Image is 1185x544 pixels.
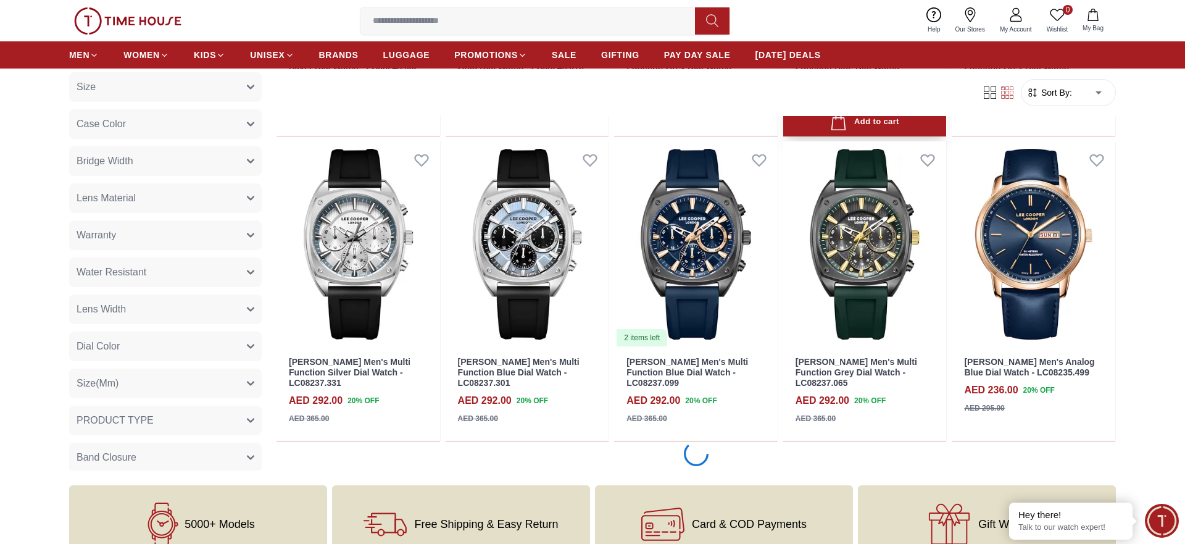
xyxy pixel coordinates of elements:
[69,443,262,472] button: Band Closure
[77,339,120,354] span: Dial Color
[626,357,748,388] a: [PERSON_NAME] Men's Multi Function Blue Dial Watch - LC08237.099
[185,518,255,530] span: 5000+ Models
[964,383,1018,398] h4: AED 236.00
[755,49,821,61] span: [DATE] DEALS
[755,44,821,66] a: [DATE] DEALS
[77,413,154,428] span: PRODUCT TYPE
[276,141,440,348] img: Lee Cooper Men's Multi Function Silver Dial Watch - LC08237.331
[69,369,262,398] button: Size(Mm)
[347,395,379,406] span: 20 % OFF
[69,44,99,66] a: MEN
[383,49,430,61] span: LUGGAGE
[289,413,329,424] div: AED 365.00
[69,109,262,139] button: Case Color
[69,220,262,250] button: Warranty
[69,72,262,102] button: Size
[796,413,836,424] div: AED 365.00
[626,413,667,424] div: AED 365.00
[289,393,343,408] h4: AED 292.00
[250,44,294,66] a: UNISEX
[194,49,216,61] span: KIDS
[69,295,262,324] button: Lens Width
[454,49,518,61] span: PROMOTIONS
[1018,509,1123,521] div: Hey there!
[783,141,947,348] img: Lee Cooper Men's Multi Function Grey Dial Watch - LC08237.065
[995,25,1037,34] span: My Account
[77,80,96,94] span: Size
[796,357,917,388] a: [PERSON_NAME] Men's Multi Function Grey Dial Watch - LC08237.065
[194,44,225,66] a: KIDS
[69,406,262,435] button: PRODUCT TYPE
[1042,25,1073,34] span: Wishlist
[601,49,639,61] span: GIFTING
[69,257,262,287] button: Water Resistant
[552,44,576,66] a: SALE
[964,403,1004,414] div: AED 295.00
[923,25,946,34] span: Help
[950,25,990,34] span: Our Stores
[454,44,527,66] a: PROMOTIONS
[1063,5,1073,15] span: 0
[383,44,430,66] a: LUGGAGE
[77,117,126,132] span: Case Color
[458,413,498,424] div: AED 365.00
[414,518,558,530] span: Free Shipping & Easy Return
[692,518,807,530] span: Card & COD Payments
[685,395,717,406] span: 20 % OFF
[123,44,169,66] a: WOMEN
[664,44,731,66] a: PAY DAY SALE
[319,49,359,61] span: BRANDS
[74,7,181,35] img: ...
[830,114,899,130] div: Add to cart
[77,450,136,465] span: Band Closure
[77,302,126,317] span: Lens Width
[69,332,262,361] button: Dial Color
[783,107,947,136] button: Add to cart
[289,357,410,388] a: [PERSON_NAME] Men's Multi Function Silver Dial Watch - LC08237.331
[250,49,285,61] span: UNISEX
[77,265,146,280] span: Water Resistant
[601,44,639,66] a: GIFTING
[626,393,680,408] h4: AED 292.00
[446,141,609,348] img: Lee Cooper Men's Multi Function Blue Dial Watch - LC08237.301
[1023,385,1055,396] span: 20 % OFF
[614,141,778,348] img: Lee Cooper Men's Multi Function Blue Dial Watch - LC08237.099
[77,376,118,391] span: Size(Mm)
[854,395,886,406] span: 20 % OFF
[77,154,133,169] span: Bridge Width
[69,183,262,213] button: Lens Material
[1018,522,1123,533] p: Talk to our watch expert!
[77,191,136,206] span: Lens Material
[978,518,1046,530] span: Gift Wrapping
[617,329,667,346] div: 2 items left
[319,44,359,66] a: BRANDS
[517,395,548,406] span: 20 % OFF
[1039,5,1075,36] a: 0Wishlist
[796,393,849,408] h4: AED 292.00
[1078,23,1108,33] span: My Bag
[664,49,731,61] span: PAY DAY SALE
[920,5,948,36] a: Help
[123,49,160,61] span: WOMEN
[948,5,992,36] a: Our Stores
[964,357,1094,377] a: [PERSON_NAME] Men's Analog Blue Dial Watch - LC08235.499
[952,141,1115,348] img: Lee Cooper Men's Analog Blue Dial Watch - LC08235.499
[614,141,778,348] a: Lee Cooper Men's Multi Function Blue Dial Watch - LC08237.0992 items left
[458,393,512,408] h4: AED 292.00
[1145,504,1179,538] div: Chat Widget
[1075,6,1111,35] button: My Bag
[77,228,116,243] span: Warranty
[69,49,89,61] span: MEN
[69,146,262,176] button: Bridge Width
[1039,86,1072,99] span: Sort By:
[458,357,580,388] a: [PERSON_NAME] Men's Multi Function Blue Dial Watch - LC08237.301
[1026,86,1072,99] button: Sort By:
[552,49,576,61] span: SALE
